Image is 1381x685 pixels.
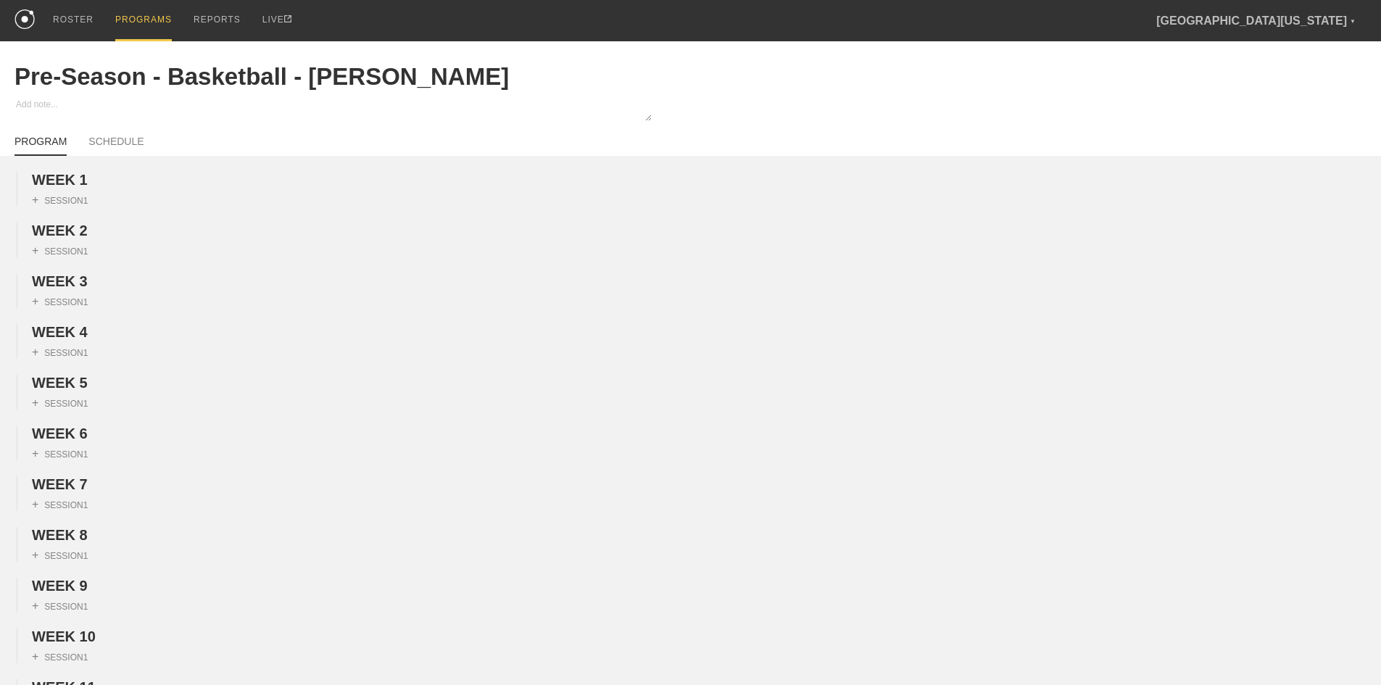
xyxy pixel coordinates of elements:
span: + [32,397,38,409]
span: + [32,194,38,206]
img: logo [14,9,35,29]
div: SESSION 1 [32,346,88,359]
div: SESSION 1 [32,194,88,207]
span: + [32,650,38,663]
div: SESSION 1 [32,599,88,613]
span: + [32,346,38,358]
span: + [32,244,38,257]
span: WEEK 8 [32,527,88,543]
span: + [32,295,38,307]
div: SESSION 1 [32,549,88,562]
div: SESSION 1 [32,498,88,511]
span: WEEK 1 [32,172,88,188]
span: WEEK 9 [32,578,88,594]
span: WEEK 2 [32,223,88,238]
span: + [32,447,38,460]
span: WEEK 3 [32,273,88,289]
span: + [32,498,38,510]
span: WEEK 6 [32,425,88,441]
span: + [32,549,38,561]
div: SESSION 1 [32,650,88,663]
div: ▼ [1350,16,1356,28]
span: WEEK 10 [32,628,96,644]
span: + [32,599,38,612]
iframe: Chat Widget [1309,615,1381,685]
span: WEEK 5 [32,375,88,391]
span: WEEK 7 [32,476,88,492]
a: PROGRAM [14,136,67,156]
div: SESSION 1 [32,244,88,257]
span: WEEK 4 [32,324,88,340]
div: SESSION 1 [32,295,88,308]
div: SESSION 1 [32,397,88,410]
a: SCHEDULE [88,136,144,154]
div: SESSION 1 [32,447,88,460]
